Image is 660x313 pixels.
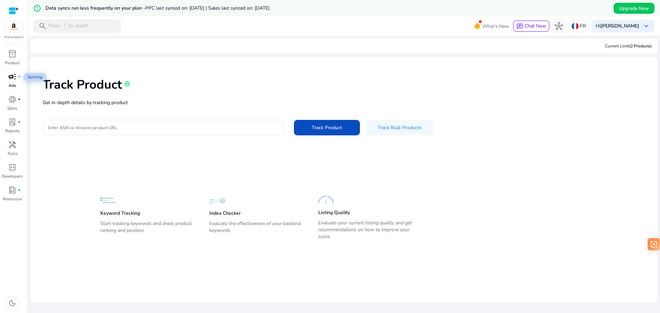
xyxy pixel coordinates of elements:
p: Listing Quality [318,209,350,216]
span: chat [516,23,523,30]
span: fiber_manual_record [18,121,21,123]
img: Listing Quality [318,192,334,208]
span: handyman [8,141,16,149]
p: FR [580,20,586,32]
span: Track Product [312,124,342,131]
span: campaign [8,72,16,81]
h5: Data syncs run less frequently on your plan - [45,5,269,11]
button: Track Product [294,120,360,135]
span: code_blocks [8,163,16,171]
span: search [38,22,47,30]
div: Current Limit ) [605,43,652,49]
p: Index Checker [209,210,241,217]
span: donut_small [8,95,16,103]
p: Start tracking keywords and check product ranking and position [100,220,196,239]
p: Tools [7,150,18,157]
p: Sales [7,105,17,111]
p: Product [5,60,20,66]
span: inventory_2 [8,50,16,58]
h1: Track Product [43,77,122,92]
span: Syncing [23,73,46,81]
img: Index Checker [209,193,225,208]
span: Upgrade Now [619,5,649,12]
img: amazon.svg [4,22,23,32]
span: lab_profile [8,118,16,126]
p: Marketplace [4,35,23,40]
button: Track Bulk Products [367,120,433,135]
span: keyboard_arrow_down [642,22,650,30]
span: Track Bulk Products [378,124,422,131]
span: info [124,80,131,87]
span: book_4 [8,186,16,194]
p: Ads [9,82,16,89]
span: fiber_manual_record [18,75,21,78]
span: dark_mode [8,299,16,307]
span: fiber_manual_record [18,98,21,101]
p: Evaluate your current listing quality and get recommendations on how to improve your score [318,220,414,240]
span: hub [555,22,563,30]
p: Hi [596,24,639,29]
p: Evaluate the effectiveness of your backend keywords [209,220,305,239]
p: Keyword Tracking [100,210,140,217]
p: Resources [3,196,22,202]
span: / [62,22,68,30]
span: fiber_manual_record [18,189,21,191]
span: PPC last synced on: [DATE] | Sales last synced on: [DATE] [145,5,269,11]
mat-icon: error_outline [33,4,41,12]
button: Upgrade Now [614,3,654,14]
span: What's New [482,20,509,32]
p: Press to search [48,22,89,30]
b: [PERSON_NAME] [601,23,639,29]
span: (2 Products [629,43,651,49]
button: hub [552,19,566,33]
span: Chat Now [525,23,546,29]
p: Reports [5,128,20,134]
p: Developers [2,173,23,179]
img: fr.svg [572,23,579,30]
p: Get in-depth details by tracking product [43,99,645,106]
button: chatChat Now [513,21,549,32]
img: Keyword Tracking [100,193,116,208]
